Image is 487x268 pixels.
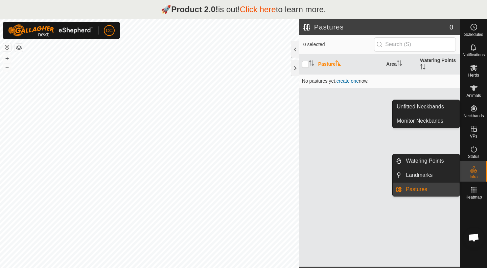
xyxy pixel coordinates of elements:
button: Map Layers [15,44,23,52]
th: Pasture [316,54,384,75]
img: Gallagher Logo [8,24,93,37]
th: Area [384,54,417,75]
span: 0 selected [303,41,374,48]
span: Schedules [464,33,483,37]
span: Neckbands [463,114,484,118]
span: 0 [449,22,453,32]
span: Unfitted Neckbands [397,103,444,111]
li: Watering Points [393,154,460,168]
span: CC [106,27,113,34]
a: Monitor Neckbands [393,114,460,128]
input: Search (S) [374,37,456,51]
span: Heatmap [465,195,482,199]
td: No pastures yet [299,74,460,88]
a: Watering Points [402,154,460,168]
p: 🚀 is out! to learn more. [161,3,326,16]
p-sorticon: Activate to sort [309,61,314,67]
button: + [3,55,11,63]
li: Pastures [393,183,460,196]
h2: Pastures [303,23,449,31]
span: Notifications [463,53,485,57]
a: Landmarks [402,168,460,182]
span: create one [337,78,359,84]
strong: Product 2.0! [171,5,218,14]
span: VPs [470,134,477,138]
span: Status [468,154,479,159]
p-sorticon: Activate to sort [397,61,402,67]
span: , now. [335,78,369,84]
th: Watering Points [417,54,460,75]
div: Open chat [464,227,484,248]
a: Pastures [402,183,460,196]
button: – [3,63,11,71]
a: Unfitted Neckbands [393,100,460,114]
span: Pastures [406,185,427,193]
p-sorticon: Activate to sort [420,65,425,70]
span: Animals [466,94,481,98]
span: Monitor Neckbands [397,117,443,125]
span: Landmarks [406,171,433,179]
a: Click here [240,5,276,14]
p-sorticon: Activate to sort [335,61,341,67]
span: Infra [469,175,478,179]
span: Herds [468,73,479,77]
button: Reset Map [3,43,11,51]
li: Landmarks [393,168,460,182]
span: Watering Points [406,157,444,165]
